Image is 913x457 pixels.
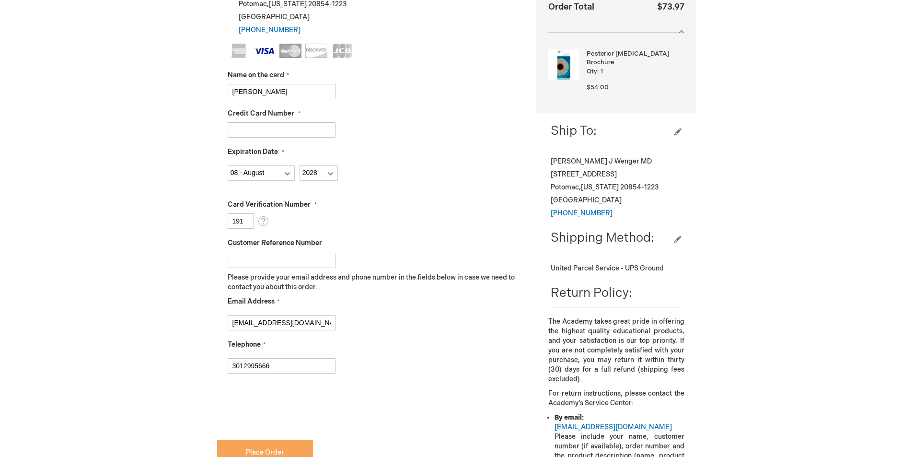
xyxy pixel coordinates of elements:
span: Return Policy: [551,286,632,301]
strong: By email: [555,413,584,422]
span: Expiration Date [228,148,278,156]
span: Place Order [246,448,284,457]
span: Ship To: [551,124,597,139]
img: Posterior Capsulotomy Brochure [548,49,579,80]
span: Credit Card Number [228,109,294,117]
iframe: reCAPTCHA [217,389,363,426]
a: [PHONE_NUMBER] [551,209,613,217]
p: The Academy takes great pride in offering the highest quality educational products, and your sati... [548,317,684,384]
span: 1 [601,68,603,75]
p: For return instructions, please contact the Academy’s Service Center: [548,389,684,408]
span: $54.00 [587,83,609,91]
span: Customer Reference Number [228,239,322,247]
input: Credit Card Number [228,122,335,138]
img: JCB [331,44,353,58]
span: Shipping Method: [551,231,654,246]
span: United Parcel Service - UPS Ground [551,264,664,272]
strong: Posterior [MEDICAL_DATA] Brochure [587,49,682,67]
a: [EMAIL_ADDRESS][DOMAIN_NAME] [555,423,672,431]
img: American Express [228,44,250,58]
div: [PERSON_NAME] J Wenger MD [STREET_ADDRESS] Potomac , 20854-1223 [GEOGRAPHIC_DATA] [551,155,682,220]
span: [US_STATE] [581,183,619,191]
img: Visa [254,44,276,58]
span: Telephone [228,340,261,349]
span: Name on the card [228,71,284,79]
img: MasterCard [279,44,301,58]
span: Card Verification Number [228,200,311,209]
span: $73.97 [657,2,684,12]
img: Discover [305,44,327,58]
p: Please provide your email address and phone number in the fields below in case we need to contact... [228,273,522,292]
span: Qty [587,68,597,75]
span: Email Address [228,297,275,305]
a: [PHONE_NUMBER] [239,26,300,34]
input: Card Verification Number [228,213,254,229]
